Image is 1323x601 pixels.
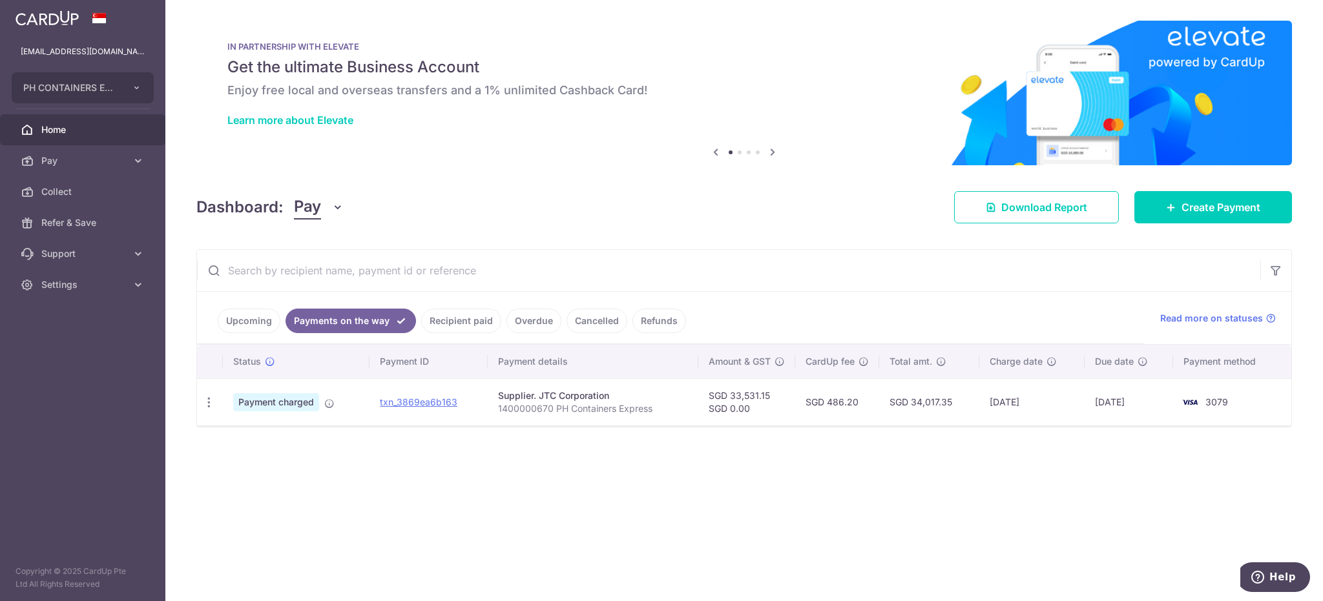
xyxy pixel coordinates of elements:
[421,309,501,333] a: Recipient paid
[1134,191,1292,223] a: Create Payment
[233,393,319,411] span: Payment charged
[632,309,686,333] a: Refunds
[506,309,561,333] a: Overdue
[990,355,1043,368] span: Charge date
[16,10,79,26] img: CardUp
[197,250,1260,291] input: Search by recipient name, payment id or reference
[41,154,127,167] span: Pay
[41,278,127,291] span: Settings
[1182,199,1260,215] span: Create Payment
[1095,355,1134,368] span: Due date
[698,378,795,425] td: SGD 33,531.15 SGD 0.00
[286,309,416,333] a: Payments on the way
[1173,345,1291,378] th: Payment method
[21,45,145,58] p: [EMAIL_ADDRESS][DOMAIN_NAME]
[1160,312,1276,325] a: Read more on statuses
[890,355,932,368] span: Total amt.
[795,378,879,425] td: SGD 486.20
[370,345,488,378] th: Payment ID
[1160,312,1263,325] span: Read more on statuses
[227,41,1261,52] p: IN PARTNERSHIP WITH ELEVATE
[1205,396,1228,407] span: 3079
[23,81,119,94] span: PH CONTAINERS EXPRESS (S) PTE LTD
[294,195,321,219] span: Pay
[218,309,280,333] a: Upcoming
[954,191,1119,223] a: Download Report
[567,309,627,333] a: Cancelled
[1001,199,1087,215] span: Download Report
[227,114,353,127] a: Learn more about Elevate
[196,21,1292,165] img: Renovation banner
[488,345,698,378] th: Payment details
[709,355,771,368] span: Amount & GST
[41,247,127,260] span: Support
[196,196,284,219] h4: Dashboard:
[12,72,154,103] button: PH CONTAINERS EXPRESS (S) PTE LTD
[380,396,457,407] a: txn_3869ea6b163
[41,185,127,198] span: Collect
[1085,378,1173,425] td: [DATE]
[979,378,1085,425] td: [DATE]
[227,83,1261,98] h6: Enjoy free local and overseas transfers and a 1% unlimited Cashback Card!
[233,355,261,368] span: Status
[41,216,127,229] span: Refer & Save
[1177,394,1203,410] img: Bank Card
[806,355,855,368] span: CardUp fee
[227,57,1261,77] h5: Get the ultimate Business Account
[41,123,127,136] span: Home
[498,402,688,415] p: 1400000670 PH Containers Express
[498,389,688,402] div: Supplier. JTC Corporation
[879,378,979,425] td: SGD 34,017.35
[294,195,344,219] button: Pay
[1240,562,1310,595] iframe: Opens a widget where you can find more information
